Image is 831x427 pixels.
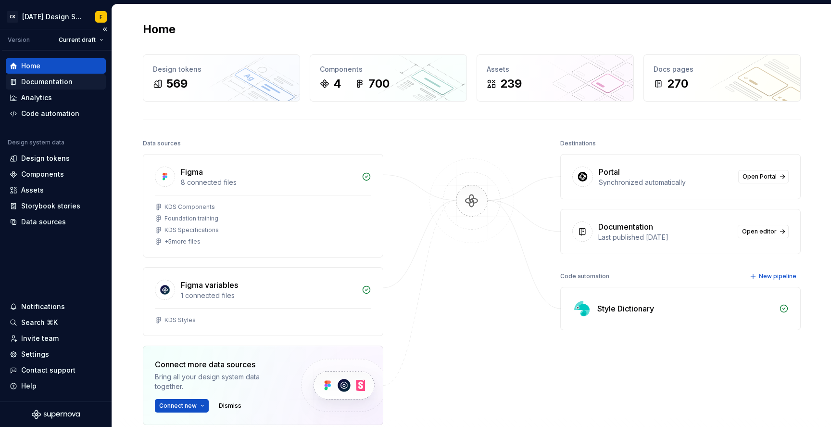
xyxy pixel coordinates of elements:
[21,61,40,71] div: Home
[368,76,390,91] div: 700
[166,76,188,91] div: 569
[164,226,219,234] div: KDS Specifications
[143,154,383,258] a: Figma8 connected filesKDS ComponentsFoundation trainingKDS Specifications+5more files
[6,331,106,346] a: Invite team
[21,185,44,195] div: Assets
[214,399,246,413] button: Dismiss
[21,381,37,391] div: Help
[21,77,73,87] div: Documentation
[21,93,52,103] div: Analytics
[500,76,522,91] div: 239
[6,362,106,378] button: Contact support
[181,178,356,187] div: 8 connected files
[598,233,732,242] div: Last published [DATE]
[8,36,30,44] div: Version
[164,215,218,222] div: Foundation training
[320,65,457,74] div: Components
[153,65,290,74] div: Design tokens
[54,33,108,47] button: Current draft
[643,54,801,102] a: Docs pages270
[597,303,654,314] div: Style Dictionary
[6,198,106,214] a: Storybook stories
[333,76,341,91] div: 4
[32,410,80,419] svg: Supernova Logo
[6,347,106,362] a: Settings
[667,76,688,91] div: 270
[310,54,467,102] a: Components4700
[164,316,196,324] div: KDS Styles
[143,137,181,150] div: Data sources
[21,109,79,118] div: Code automation
[6,167,106,182] a: Components
[6,214,106,230] a: Data sources
[21,349,49,359] div: Settings
[599,178,732,187] div: Synchronized automatically
[21,201,80,211] div: Storybook stories
[21,365,76,375] div: Contact support
[6,182,106,198] a: Assets
[759,272,796,280] span: New pipeline
[100,13,102,21] div: F
[6,299,106,314] button: Notifications
[155,399,209,413] button: Connect new
[599,166,620,178] div: Portal
[21,302,65,311] div: Notifications
[6,315,106,330] button: Search ⌘K
[164,203,215,211] div: KDS Components
[181,166,203,178] div: Figma
[6,74,106,90] a: Documentation
[6,58,106,74] a: Home
[8,139,64,146] div: Design system data
[98,23,112,36] button: Collapse sidebar
[598,221,653,233] div: Documentation
[738,170,789,183] a: Open Portal
[6,151,106,166] a: Design tokens
[21,217,66,227] div: Data sources
[487,65,624,74] div: Assets
[738,225,789,238] a: Open editor
[6,378,106,394] button: Help
[477,54,634,102] a: Assets239
[181,279,238,291] div: Figma variables
[143,22,176,37] h2: Home
[181,291,356,300] div: 1 connected files
[155,359,285,370] div: Connect more data sources
[21,318,58,327] div: Search ⌘K
[155,372,285,391] div: Bring all your design system data together.
[742,228,777,235] span: Open editor
[654,65,791,74] div: Docs pages
[560,137,596,150] div: Destinations
[22,12,84,22] div: [DATE] Design System
[219,402,241,410] span: Dismiss
[159,402,197,410] span: Connect new
[2,6,110,27] button: CK[DATE] Design SystemF
[164,238,201,246] div: + 5 more files
[21,154,70,163] div: Design tokens
[560,270,609,283] div: Code automation
[143,54,300,102] a: Design tokens569
[743,173,777,181] span: Open Portal
[6,90,106,105] a: Analytics
[21,334,59,343] div: Invite team
[59,36,96,44] span: Current draft
[143,267,383,336] a: Figma variables1 connected filesKDS Styles
[7,11,18,23] div: CK
[21,169,64,179] div: Components
[6,106,106,121] a: Code automation
[747,270,801,283] button: New pipeline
